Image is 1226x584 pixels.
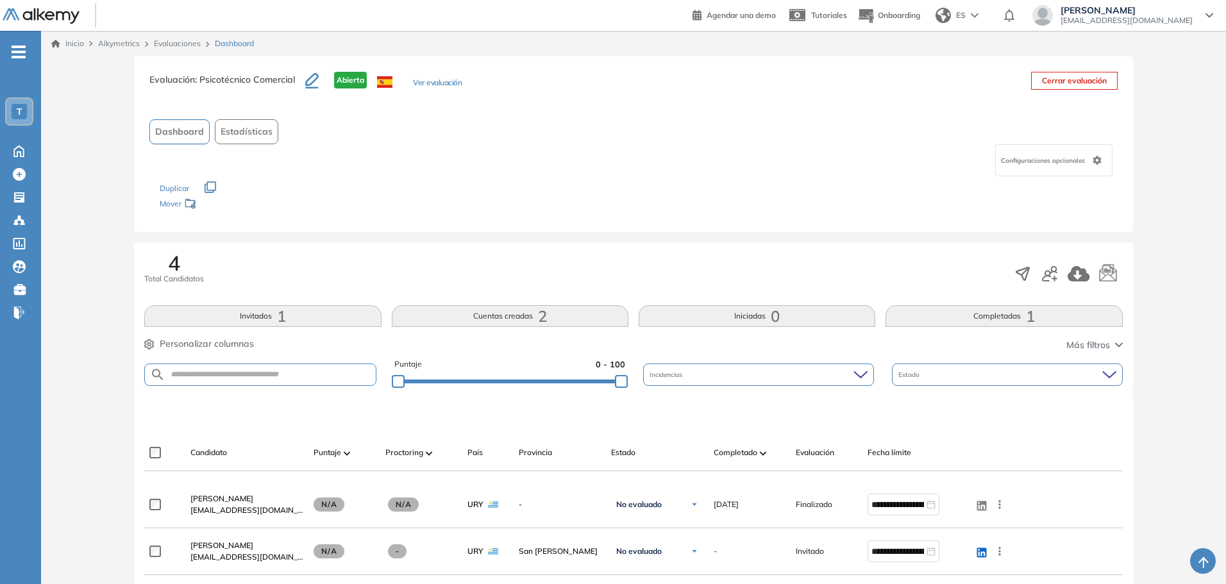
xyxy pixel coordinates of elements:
[886,305,1122,327] button: Completadas1
[1066,338,1123,352] button: Más filtros
[488,501,498,508] img: URY
[707,10,776,20] span: Agendar una demo
[1061,5,1193,15] span: [PERSON_NAME]
[796,447,834,458] span: Evaluación
[190,540,253,550] span: [PERSON_NAME]
[154,38,201,48] a: Evaluaciones
[1061,15,1193,26] span: [EMAIL_ADDRESS][DOMAIN_NAME]
[857,2,920,29] button: Onboarding
[160,183,189,193] span: Duplicar
[691,547,698,555] img: Ícono de flecha
[693,6,776,22] a: Agendar una demo
[388,497,419,512] span: N/A
[616,499,662,510] span: No evaluado
[868,447,911,458] span: Fecha límite
[467,546,483,557] span: URY
[1001,156,1087,165] span: Configuraciones opcionales
[195,74,295,85] span: : Psicotécnico Comercial
[155,125,204,138] span: Dashboard
[215,119,278,144] button: Estadísticas
[936,8,951,23] img: world
[519,546,601,557] span: San [PERSON_NAME]
[377,76,392,88] img: ESP
[714,447,757,458] span: Completado
[149,119,210,144] button: Dashboard
[519,499,601,510] span: -
[215,38,254,49] span: Dashboard
[643,363,874,386] div: Incidencias
[467,499,483,510] span: URY
[519,447,552,458] span: Provincia
[892,363,1123,386] div: Estado
[878,10,920,20] span: Onboarding
[149,72,305,99] h3: Evaluación
[596,358,625,371] span: 0 - 100
[314,447,341,458] span: Puntaje
[334,72,367,88] span: Abierta
[190,494,253,503] span: [PERSON_NAME]
[1066,338,1110,352] span: Más filtros
[413,77,462,90] button: Ver evaluación
[314,544,344,558] span: N/A
[488,547,498,555] img: URY
[160,337,254,351] span: Personalizar columnas
[190,540,303,551] a: [PERSON_NAME]
[392,305,628,327] button: Cuentas creadas2
[650,370,685,380] span: Incidencias
[221,125,273,138] span: Estadísticas
[467,447,483,458] span: País
[144,305,381,327] button: Invitados1
[956,10,966,21] span: ES
[51,38,84,49] a: Inicio
[190,447,227,458] span: Candidato
[394,358,422,371] span: Puntaje
[388,544,407,558] span: -
[150,367,165,383] img: SEARCH_ALT
[344,451,350,455] img: [missing "en.ARROW_ALT" translation]
[760,451,766,455] img: [missing "en.ARROW_ALT" translation]
[639,305,875,327] button: Iniciadas0
[898,370,922,380] span: Estado
[190,493,303,505] a: [PERSON_NAME]
[691,501,698,508] img: Ícono de flecha
[168,253,180,273] span: 4
[12,51,26,53] i: -
[796,546,824,557] span: Invitado
[611,447,635,458] span: Estado
[17,106,22,117] span: T
[616,546,662,556] span: No evaluado
[1031,72,1118,90] button: Cerrar evaluación
[144,337,254,351] button: Personalizar columnas
[811,10,847,20] span: Tutoriales
[971,13,978,18] img: arrow
[714,546,717,557] span: -
[995,144,1113,176] div: Configuraciones opcionales
[385,447,423,458] span: Proctoring
[160,193,288,217] div: Mover
[714,499,739,510] span: [DATE]
[314,497,344,512] span: N/A
[190,505,303,516] span: [EMAIL_ADDRESS][DOMAIN_NAME]
[3,8,80,24] img: Logo
[190,551,303,563] span: [EMAIL_ADDRESS][DOMAIN_NAME]
[796,499,832,510] span: Finalizado
[98,38,140,48] span: Alkymetrics
[144,273,204,285] span: Total Candidatos
[426,451,432,455] img: [missing "en.ARROW_ALT" translation]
